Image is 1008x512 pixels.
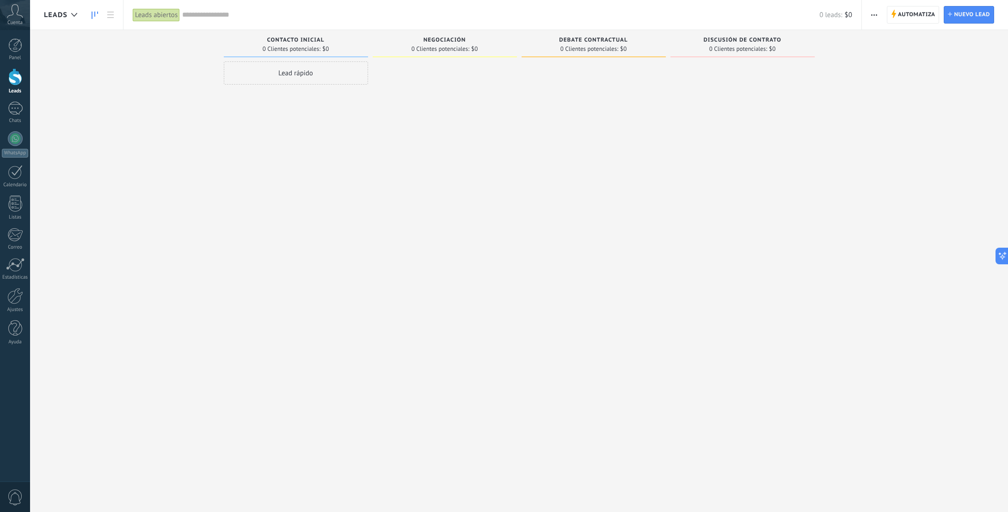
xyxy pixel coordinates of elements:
[2,149,28,158] div: WhatsApp
[867,6,881,24] button: Más
[559,37,627,43] span: Debate contractual
[2,88,29,94] div: Leads
[412,46,469,52] span: 0 Clientes potenciales:
[224,61,368,85] div: Lead rápido
[887,6,940,24] a: Automatiza
[898,6,935,23] span: Automatiza
[7,20,23,26] span: Cuenta
[87,6,103,24] a: Leads
[560,46,618,52] span: 0 Clientes potenciales:
[2,118,29,124] div: Chats
[620,46,627,52] span: $0
[2,214,29,220] div: Listas
[526,37,661,45] div: Debate contractual
[2,307,29,313] div: Ajustes
[2,244,29,250] div: Correo
[377,37,512,45] div: Negociación
[845,11,852,19] span: $0
[2,182,29,188] div: Calendario
[709,46,767,52] span: 0 Clientes potenciales:
[954,6,990,23] span: Nuevo lead
[2,274,29,280] div: Estadísticas
[263,46,320,52] span: 0 Clientes potenciales:
[944,6,994,24] a: Nuevo lead
[103,6,118,24] a: Lista
[228,37,363,45] div: Contacto inicial
[675,37,810,45] div: Discusión de contrato
[44,11,68,19] span: Leads
[819,11,842,19] span: 0 leads:
[2,55,29,61] div: Panel
[703,37,781,43] span: Discusión de contrato
[2,339,29,345] div: Ayuda
[471,46,478,52] span: $0
[322,46,329,52] span: $0
[424,37,466,43] span: Negociación
[267,37,325,43] span: Contacto inicial
[133,8,180,22] div: Leads abiertos
[769,46,775,52] span: $0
